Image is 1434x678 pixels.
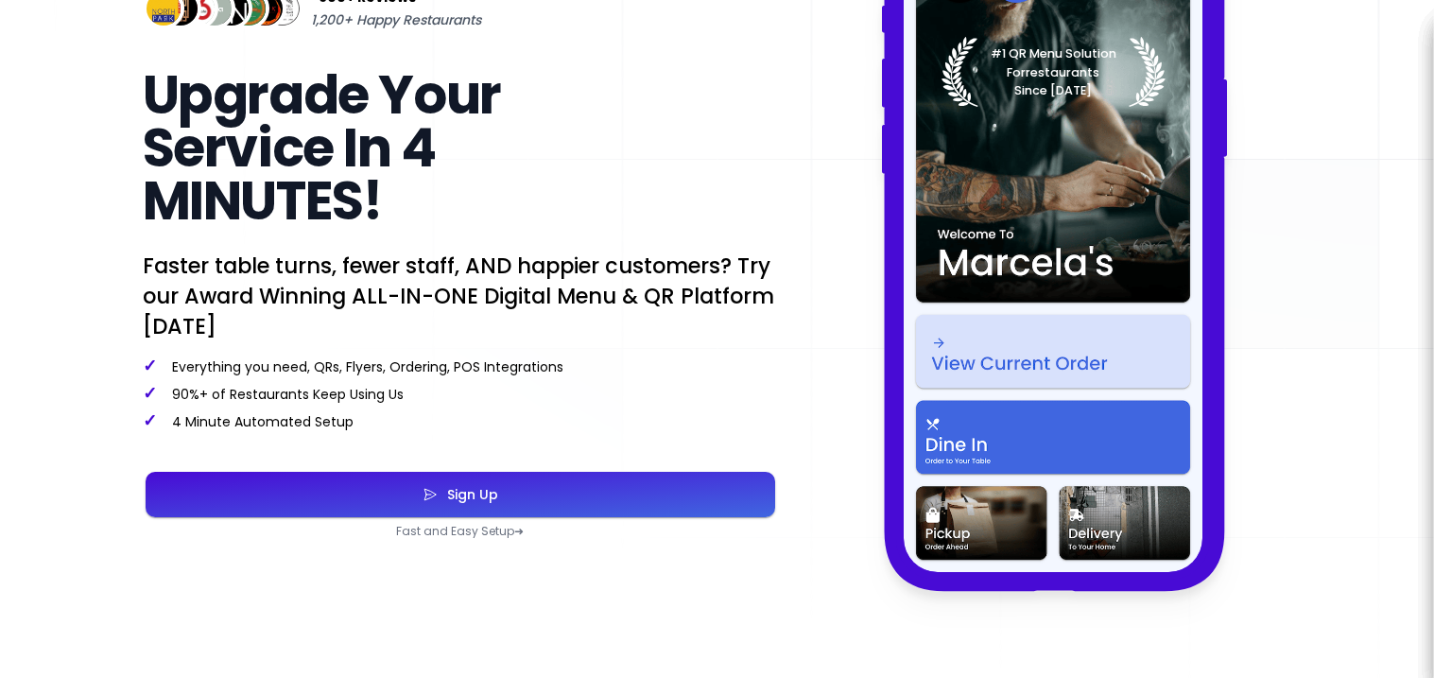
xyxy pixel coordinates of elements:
span: ✓ [143,409,157,432]
p: Everything you need, QRs, Flyers, Ordering, POS Integrations [143,356,778,376]
img: Laurel [941,37,1165,107]
span: ✓ [143,354,157,377]
span: ✓ [143,381,157,405]
button: Sign Up [146,472,775,517]
span: Upgrade Your Service In 4 MINUTES! [143,58,501,238]
p: 4 Minute Automated Setup [143,411,778,431]
p: 90%+ of Restaurants Keep Using Us [143,384,778,404]
div: Sign Up [438,488,498,501]
p: Fast and Easy Setup ➜ [143,524,778,539]
p: Faster table turns, fewer staff, AND happier customers? Try our Award Winning ALL-IN-ONE Digital ... [143,251,778,341]
span: 1,200+ Happy Restaurants [311,9,481,31]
